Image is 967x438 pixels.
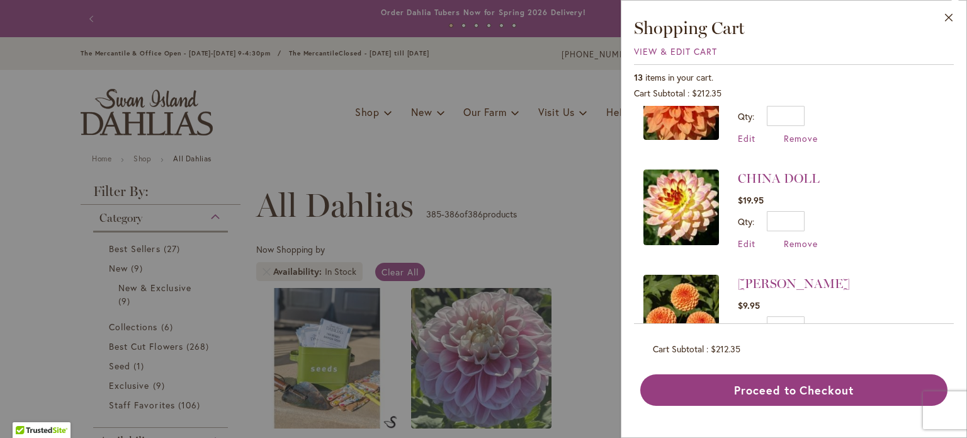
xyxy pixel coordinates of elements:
a: AMBER QUEEN [643,275,719,355]
span: $9.95 [738,299,760,311]
span: $212.35 [711,343,740,355]
label: Qty [738,216,754,228]
a: CHINA DOLL [643,170,719,250]
span: Cart Subtotal [653,343,704,355]
span: Visit Us [538,105,575,118]
span: New [411,105,432,118]
img: CHINA DOLL [643,170,719,245]
span: items in your cart. [645,71,713,83]
span: Remove [784,238,818,250]
a: Remove [784,132,818,144]
a: Edit [738,238,755,250]
a: [PERSON_NAME] [738,276,850,291]
a: View & Edit Cart [634,45,717,57]
span: 13 [634,71,643,83]
label: Qty [738,321,754,333]
span: Cart Subtotal [634,87,685,99]
span: Our Farm [463,105,506,118]
a: CHINA DOLL [738,171,820,186]
span: Help Center [606,105,664,118]
iframe: Launch Accessibility Center [9,393,45,429]
a: Edit [738,132,755,144]
label: Qty [738,110,754,122]
span: Shop [355,105,380,118]
button: Proceed to Checkout [640,374,947,406]
span: $19.95 [738,194,764,206]
img: AMBER QUEEN [643,275,719,350]
span: Shopping Cart [634,17,745,38]
span: $212.35 [692,87,721,99]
